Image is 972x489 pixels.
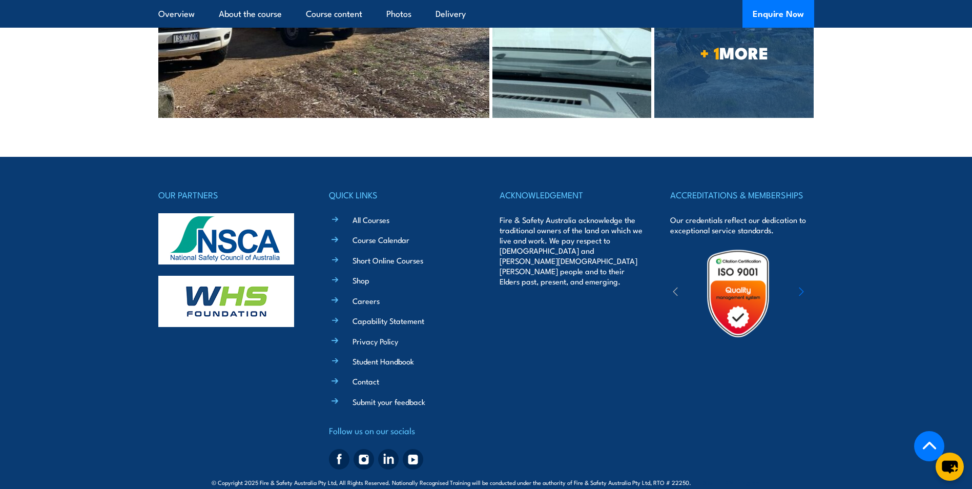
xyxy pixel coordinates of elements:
h4: ACCREDITATIONS & MEMBERSHIPS [670,188,814,202]
a: Privacy Policy [353,336,398,347]
span: MORE [654,45,814,59]
a: Course Calendar [353,234,409,245]
a: Short Online Courses [353,255,423,266]
p: Our credentials reflect our dedication to exceptional service standards. [670,215,814,235]
span: © Copyright 2025 Fire & Safety Australia Pty Ltd, All Rights Reserved. Nationally Recognised Trai... [212,477,760,487]
img: whs-logo-footer [158,276,294,327]
a: KND Digital [725,477,760,487]
a: Careers [353,295,380,306]
a: Shop [353,275,369,286]
h4: Follow us on our socials [329,423,472,438]
a: All Courses [353,214,389,225]
a: Contact [353,376,379,386]
img: nsca-logo-footer [158,213,294,264]
h4: OUR PARTNERS [158,188,302,202]
a: Submit your feedback [353,396,425,407]
h4: ACKNOWLEDGEMENT [500,188,643,202]
a: Student Handbook [353,356,414,366]
button: chat-button [936,453,964,481]
p: Fire & Safety Australia acknowledge the traditional owners of the land on which we live and work.... [500,215,643,287]
img: ewpa-logo [783,276,873,311]
span: Site: [703,478,760,486]
strong: + 1 [700,39,719,65]
h4: QUICK LINKS [329,188,472,202]
a: Capability Statement [353,315,424,326]
img: Untitled design (19) [693,249,783,338]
